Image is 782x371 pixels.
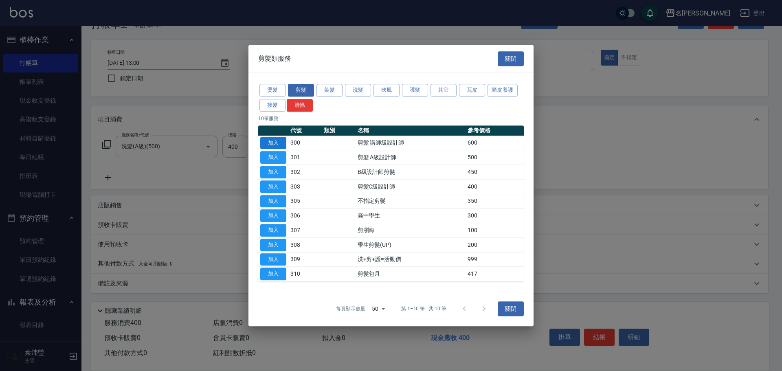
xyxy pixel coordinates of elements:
[288,209,322,223] td: 306
[260,137,286,149] button: 加入
[288,179,322,194] td: 303
[356,267,466,281] td: 剪髮包月
[288,150,322,165] td: 301
[459,84,485,97] button: 瓦皮
[322,125,355,136] th: 類別
[431,84,457,97] button: 其它
[466,209,524,223] td: 300
[466,252,524,267] td: 999
[466,237,524,252] td: 200
[401,305,446,312] p: 第 1–10 筆 共 10 筆
[498,51,524,66] button: 關閉
[288,136,322,150] td: 300
[356,252,466,267] td: 洗+剪+護=活動價
[259,99,286,112] button: 接髮
[466,136,524,150] td: 600
[258,115,524,122] p: 10 筆服務
[288,252,322,267] td: 309
[466,125,524,136] th: 參考價格
[345,84,371,97] button: 洗髮
[288,125,322,136] th: 代號
[260,180,286,193] button: 加入
[316,84,343,97] button: 染髮
[287,99,313,112] button: 清除
[466,194,524,209] td: 350
[260,166,286,178] button: 加入
[288,165,322,180] td: 302
[356,125,466,136] th: 名稱
[260,268,286,280] button: 加入
[260,253,286,266] button: 加入
[288,194,322,209] td: 305
[466,150,524,165] td: 500
[356,136,466,150] td: 剪髮 講師級設計師
[488,84,518,97] button: 頭皮養護
[466,223,524,238] td: 100
[288,84,314,97] button: 剪髮
[373,84,400,97] button: 吹風
[356,194,466,209] td: 不指定剪髮
[288,237,322,252] td: 308
[288,267,322,281] td: 310
[336,305,365,312] p: 每頁顯示數量
[402,84,428,97] button: 護髮
[259,84,286,97] button: 燙髮
[466,179,524,194] td: 400
[288,223,322,238] td: 307
[356,179,466,194] td: 剪髮C級設計師
[260,224,286,237] button: 加入
[466,165,524,180] td: 450
[356,237,466,252] td: 學生剪髮(UP)
[356,223,466,238] td: 剪瀏海
[369,298,388,320] div: 50
[356,165,466,180] td: B級設計師剪髮
[466,267,524,281] td: 417
[260,151,286,164] button: 加入
[258,55,291,63] span: 剪髮類服務
[498,301,524,316] button: 關閉
[356,209,466,223] td: 高中學生
[260,195,286,208] button: 加入
[356,150,466,165] td: 剪髮 A級設計師
[260,209,286,222] button: 加入
[260,239,286,251] button: 加入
